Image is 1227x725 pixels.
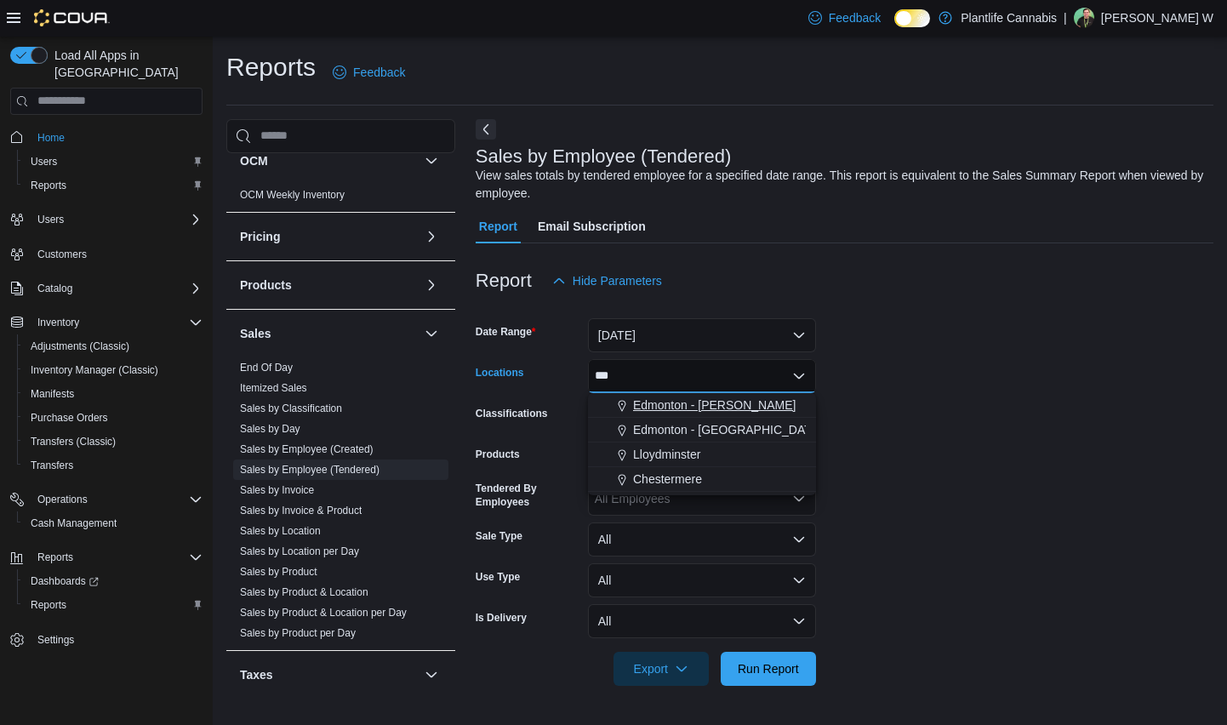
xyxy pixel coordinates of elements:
span: Manifests [31,387,74,401]
span: Dark Mode [894,27,895,28]
span: Manifests [24,384,203,404]
button: Reports [31,547,80,568]
label: Products [476,448,520,461]
p: [PERSON_NAME] W [1101,8,1213,28]
a: Sales by Classification [240,402,342,414]
span: Customers [31,243,203,265]
a: Dashboards [17,569,209,593]
button: Edmonton - [GEOGRAPHIC_DATA] [588,418,816,442]
button: [DATE] [588,318,816,352]
button: Pricing [421,226,442,247]
span: Operations [31,489,203,510]
button: Taxes [240,666,418,683]
span: Reports [24,595,203,615]
span: Load All Apps in [GEOGRAPHIC_DATA] [48,47,203,81]
button: Catalog [31,278,79,299]
button: Sales [421,323,442,344]
button: Run Report [721,652,816,686]
span: Cash Management [31,517,117,530]
h3: Products [240,277,292,294]
button: Inventory [3,311,209,334]
span: Inventory [37,316,79,329]
span: Sales by Product per Day [240,626,356,640]
span: Catalog [37,282,72,295]
span: Reports [31,547,203,568]
input: Dark Mode [894,9,930,27]
span: Dashboards [24,571,203,591]
a: Dashboards [24,571,106,591]
button: Customers [3,242,209,266]
span: Sales by Location [240,524,321,538]
a: Adjustments (Classic) [24,336,136,357]
button: Manifests [17,382,209,406]
label: Classifications [476,407,548,420]
a: Sales by Location [240,525,321,537]
a: Sales by Product [240,566,317,578]
span: Itemized Sales [240,381,307,395]
button: Settings [3,627,209,652]
span: Adjustments (Classic) [31,340,129,353]
button: Operations [31,489,94,510]
button: OCM [421,151,442,171]
a: Sales by Invoice [240,484,314,496]
span: Reports [37,551,73,564]
span: Users [31,155,57,168]
button: Users [3,208,209,231]
button: Next [476,119,496,140]
span: Sales by Location per Day [240,545,359,558]
span: Settings [31,629,203,650]
button: Transfers [17,454,209,477]
button: Sales [240,325,418,342]
button: Pricing [240,228,418,245]
span: Users [31,209,203,230]
span: Transfers [24,455,203,476]
a: Transfers [24,455,80,476]
button: All [588,563,816,597]
span: Inventory [31,312,203,333]
button: Reports [3,545,209,569]
a: Sales by Employee (Tendered) [240,464,380,476]
label: Use Type [476,570,520,584]
span: Sales by Day [240,422,300,436]
button: Adjustments (Classic) [17,334,209,358]
span: Home [37,131,65,145]
span: Users [37,213,64,226]
a: Sales by Location per Day [240,545,359,557]
a: Purchase Orders [24,408,115,428]
button: Export [613,652,709,686]
span: Run Report [738,660,799,677]
span: Sales by Product [240,565,317,579]
span: Transfers (Classic) [31,435,116,448]
a: Settings [31,630,81,650]
a: Cash Management [24,513,123,534]
a: Sales by Invoice & Product [240,505,362,517]
span: Reports [31,179,66,192]
h3: Report [476,271,532,291]
a: Feedback [326,55,412,89]
h3: Pricing [240,228,280,245]
img: Cova [34,9,110,26]
span: Inventory Manager (Classic) [31,363,158,377]
span: Transfers [31,459,73,472]
span: Reports [24,175,203,196]
span: Dashboards [31,574,99,588]
button: Products [421,275,442,295]
span: Inventory Manager (Classic) [24,360,203,380]
button: Transfers (Classic) [17,430,209,454]
nav: Complex example [10,118,203,697]
button: Open list of options [792,492,806,505]
label: Locations [476,366,524,380]
div: Sales [226,357,455,650]
a: Sales by Product per Day [240,627,356,639]
span: Catalog [31,278,203,299]
span: Email Subscription [538,209,646,243]
button: Purchase Orders [17,406,209,430]
span: Feedback [353,64,405,81]
div: OCM [226,185,455,212]
button: Users [17,150,209,174]
span: Operations [37,493,88,506]
button: Close list of options [792,369,806,383]
a: Sales by Employee (Created) [240,443,374,455]
label: Date Range [476,325,536,339]
a: Users [24,151,64,172]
